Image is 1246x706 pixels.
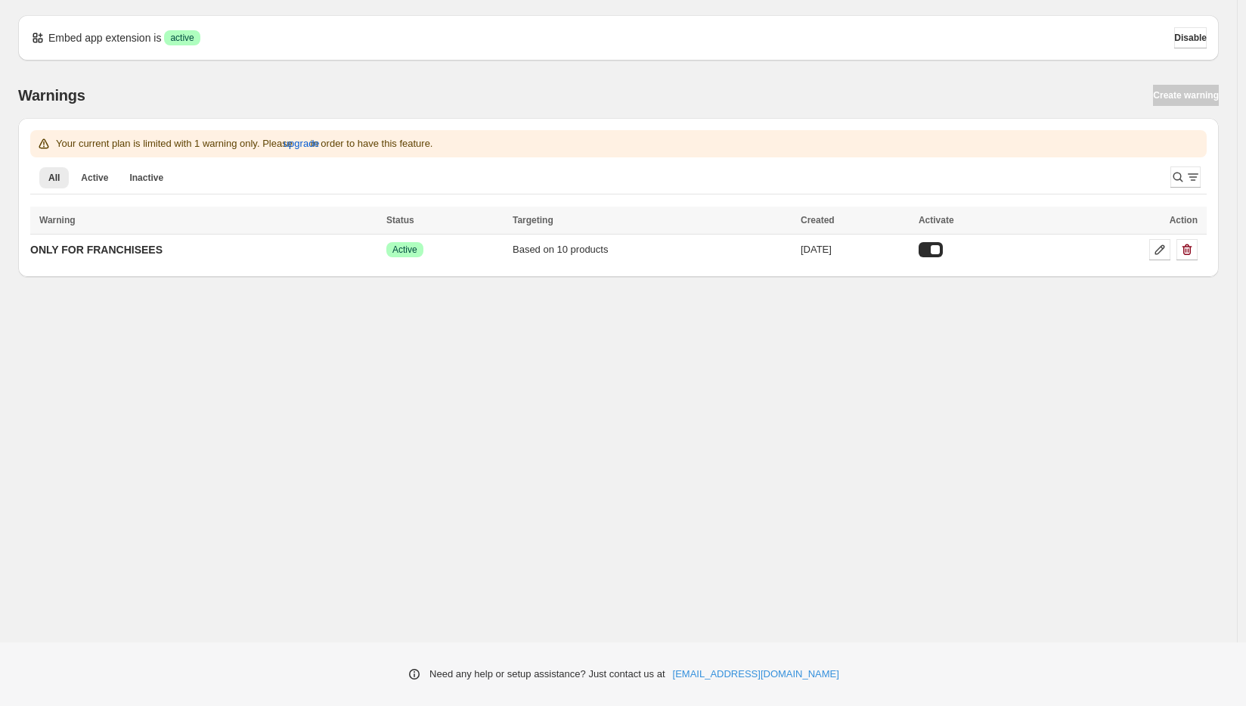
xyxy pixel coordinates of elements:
span: Inactive [129,172,163,184]
span: Targeting [513,215,553,225]
span: active [170,32,194,44]
span: Action [1170,215,1198,225]
p: ONLY FOR FRANCHISEES [30,242,163,257]
span: Activate [919,215,954,225]
a: ONLY FOR FRANCHISEES [30,238,163,262]
h2: Warnings [18,86,85,104]
span: Warning [39,215,76,225]
span: Active [392,244,417,256]
span: Active [81,172,108,184]
div: Based on 10 products [513,242,792,257]
button: upgrade [284,132,320,156]
div: [DATE] [801,242,910,257]
p: Your current plan is limited with 1 warning only. Please in order to have this feature. [56,136,432,151]
a: [EMAIL_ADDRESS][DOMAIN_NAME] [673,667,839,682]
button: Search and filter results [1170,166,1201,188]
p: Embed app extension is [48,30,161,45]
span: upgrade [284,136,320,151]
span: Created [801,215,835,225]
span: Disable [1174,32,1207,44]
span: All [48,172,60,184]
span: Status [386,215,414,225]
button: Disable [1174,27,1207,48]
